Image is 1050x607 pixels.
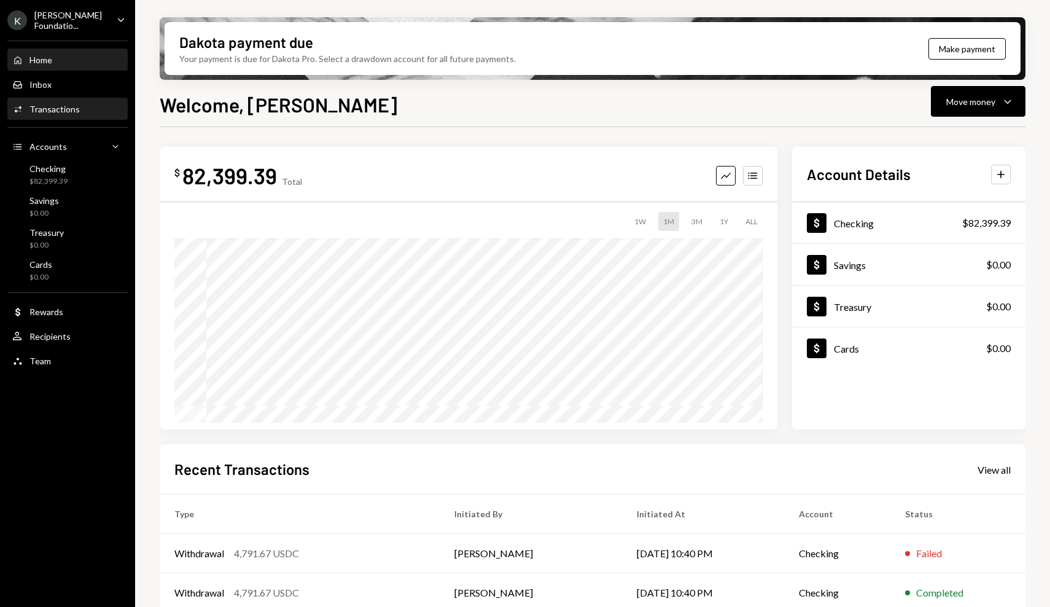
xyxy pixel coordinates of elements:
[29,259,52,270] div: Cards
[622,534,784,573] td: [DATE] 10:40 PM
[986,257,1011,272] div: $0.00
[7,73,128,95] a: Inbox
[686,212,707,231] div: 3M
[174,166,180,179] div: $
[29,307,63,317] div: Rewards
[7,160,128,189] a: Checking$82,399.39
[784,495,891,534] th: Account
[792,244,1025,285] a: Savings$0.00
[282,176,302,187] div: Total
[29,227,64,238] div: Treasury
[807,164,911,184] h2: Account Details
[29,356,51,366] div: Team
[834,301,871,313] div: Treasury
[741,212,763,231] div: ALL
[160,495,440,534] th: Type
[29,176,68,187] div: $82,399.39
[7,325,128,347] a: Recipients
[986,299,1011,314] div: $0.00
[629,212,651,231] div: 1W
[834,259,866,271] div: Savings
[7,224,128,253] a: Treasury$0.00
[890,495,1025,534] th: Status
[962,216,1011,230] div: $82,399.39
[29,331,71,342] div: Recipients
[792,286,1025,327] a: Treasury$0.00
[7,300,128,323] a: Rewards
[7,256,128,285] a: Cards$0.00
[784,534,891,573] td: Checking
[29,163,68,174] div: Checking
[29,104,80,114] div: Transactions
[29,240,64,251] div: $0.00
[7,192,128,221] a: Savings$0.00
[7,135,128,157] a: Accounts
[29,55,52,65] div: Home
[7,10,27,30] div: K
[440,495,621,534] th: Initiated By
[792,327,1025,369] a: Cards$0.00
[234,585,299,600] div: 4,791.67 USDC
[182,162,277,189] div: 82,399.39
[29,272,52,283] div: $0.00
[29,195,59,206] div: Savings
[29,141,67,152] div: Accounts
[34,10,107,31] div: [PERSON_NAME] Foundatio...
[622,495,784,534] th: Initiated At
[160,92,397,117] h1: Welcome, [PERSON_NAME]
[7,350,128,372] a: Team
[7,49,128,71] a: Home
[715,212,733,231] div: 1Y
[440,534,621,573] td: [PERSON_NAME]
[834,217,874,229] div: Checking
[174,546,224,561] div: Withdrawal
[7,98,128,120] a: Transactions
[174,459,309,479] h2: Recent Transactions
[978,464,1011,476] div: View all
[916,546,942,561] div: Failed
[986,341,1011,356] div: $0.00
[834,343,859,354] div: Cards
[174,585,224,600] div: Withdrawal
[792,202,1025,243] a: Checking$82,399.39
[234,546,299,561] div: 4,791.67 USDC
[29,208,59,219] div: $0.00
[658,212,679,231] div: 1M
[946,95,995,108] div: Move money
[179,32,313,52] div: Dakota payment due
[29,79,52,90] div: Inbox
[931,86,1025,117] button: Move money
[978,463,1011,476] a: View all
[179,52,516,65] div: Your payment is due for Dakota Pro. Select a drawdown account for all future payments.
[928,38,1006,60] button: Make payment
[916,585,963,600] div: Completed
